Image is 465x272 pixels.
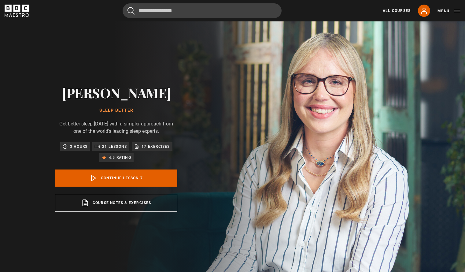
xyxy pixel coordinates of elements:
[55,194,177,212] a: Course notes & exercises
[102,143,127,150] p: 21 lessons
[142,143,170,150] p: 17 exercises
[109,155,131,161] p: 4.5 rating
[55,108,177,113] h1: Sleep Better
[70,143,87,150] p: 3 hours
[127,7,135,15] button: Submit the search query
[437,8,460,14] button: Toggle navigation
[55,170,177,187] a: Continue lesson 7
[5,5,29,17] svg: BBC Maestro
[123,3,282,18] input: Search
[55,85,177,100] h2: [PERSON_NAME]
[383,8,411,13] a: All Courses
[55,120,177,135] p: Get better sleep [DATE] with a simpler approach from one of the world's leading sleep experts.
